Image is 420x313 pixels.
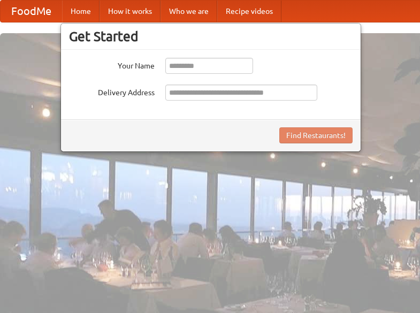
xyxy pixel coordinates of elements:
[69,58,155,71] label: Your Name
[62,1,100,22] a: Home
[69,28,353,44] h3: Get Started
[161,1,217,22] a: Who we are
[217,1,281,22] a: Recipe videos
[100,1,161,22] a: How it works
[69,85,155,98] label: Delivery Address
[279,127,353,143] button: Find Restaurants!
[1,1,62,22] a: FoodMe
